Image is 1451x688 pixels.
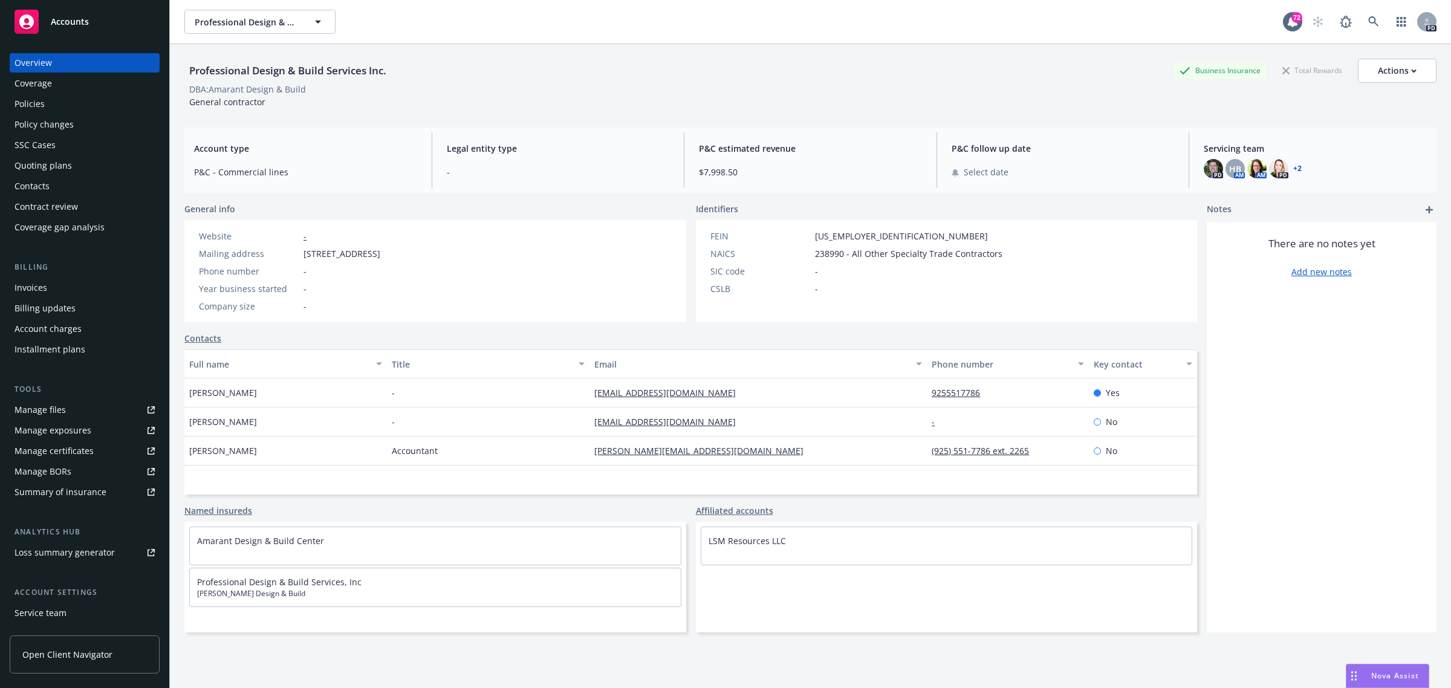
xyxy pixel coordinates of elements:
[10,340,160,359] a: Installment plans
[199,300,299,313] div: Company size
[10,400,160,420] a: Manage files
[197,535,324,547] a: Amarant Design & Build Center
[10,278,160,297] a: Invoices
[199,230,299,242] div: Website
[1371,670,1419,681] span: Nova Assist
[304,265,307,277] span: -
[10,115,160,134] a: Policy changes
[10,441,160,461] a: Manage certificates
[195,16,299,28] span: Professional Design & Build Services Inc.
[696,504,773,517] a: Affiliated accounts
[392,415,395,428] span: -
[189,415,257,428] span: [PERSON_NAME]
[709,535,786,547] a: LSM Resources LLC
[10,5,160,39] a: Accounts
[15,603,67,623] div: Service team
[932,445,1039,456] a: (925) 551-7786 ext. 2265
[189,96,265,108] span: General contractor
[1204,142,1427,155] span: Servicing team
[589,349,927,378] button: Email
[594,358,909,371] div: Email
[15,74,52,93] div: Coverage
[594,416,745,427] a: [EMAIL_ADDRESS][DOMAIN_NAME]
[447,166,670,178] span: -
[304,247,380,260] span: [STREET_ADDRESS]
[197,576,362,588] a: Professional Design & Build Services, Inc
[15,482,106,502] div: Summary of insurance
[699,166,922,178] span: $7,998.50
[699,142,922,155] span: P&C estimated revenue
[1346,664,1429,688] button: Nova Assist
[815,265,818,277] span: -
[932,416,944,427] a: -
[10,299,160,318] a: Billing updates
[184,10,336,34] button: Professional Design & Build Services Inc.
[1247,159,1267,178] img: photo
[1334,10,1358,34] a: Report a Bug
[1106,386,1120,399] span: Yes
[710,282,810,295] div: CSLB
[10,421,160,440] span: Manage exposures
[710,230,810,242] div: FEIN
[194,142,417,155] span: Account type
[1358,59,1436,83] button: Actions
[15,218,105,237] div: Coverage gap analysis
[1106,444,1117,457] span: No
[1276,63,1348,78] div: Total Rewards
[15,462,71,481] div: Manage BORs
[392,358,571,371] div: Title
[10,135,160,155] a: SSC Cases
[1293,165,1302,172] a: +2
[10,526,160,538] div: Analytics hub
[304,282,307,295] span: -
[1291,265,1352,278] a: Add new notes
[189,444,257,457] span: [PERSON_NAME]
[1346,664,1362,687] div: Drag to move
[184,349,387,378] button: Full name
[15,340,85,359] div: Installment plans
[710,265,810,277] div: SIC code
[10,603,160,623] a: Service team
[51,17,89,27] span: Accounts
[10,156,160,175] a: Quoting plans
[10,94,160,114] a: Policies
[447,142,670,155] span: Legal entity type
[1378,59,1417,82] div: Actions
[10,586,160,599] div: Account settings
[15,278,47,297] div: Invoices
[1207,203,1232,217] span: Notes
[15,299,76,318] div: Billing updates
[189,83,306,96] div: DBA: Amarant Design & Build
[1094,358,1179,371] div: Key contact
[10,462,160,481] a: Manage BORs
[1173,63,1267,78] div: Business Insurance
[189,358,369,371] div: Full name
[392,444,438,457] span: Accountant
[1204,159,1223,178] img: photo
[710,247,810,260] div: NAICS
[1269,159,1288,178] img: photo
[15,115,74,134] div: Policy changes
[15,177,50,196] div: Contacts
[189,386,257,399] span: [PERSON_NAME]
[15,441,94,461] div: Manage certificates
[184,203,235,215] span: General info
[932,358,1071,371] div: Phone number
[184,63,391,79] div: Professional Design & Build Services Inc.
[1422,203,1436,217] a: add
[199,265,299,277] div: Phone number
[815,230,988,242] span: [US_EMPLOYER_IDENTIFICATION_NUMBER]
[10,543,160,562] a: Loss summary generator
[199,282,299,295] div: Year business started
[594,445,813,456] a: [PERSON_NAME][EMAIL_ADDRESS][DOMAIN_NAME]
[184,332,221,345] a: Contacts
[1268,236,1375,251] span: There are no notes yet
[194,166,417,178] span: P&C - Commercial lines
[10,261,160,273] div: Billing
[199,247,299,260] div: Mailing address
[1229,163,1241,175] span: HB
[1306,10,1330,34] a: Start snowing
[304,230,307,242] a: -
[197,588,674,599] span: [PERSON_NAME] Design & Build
[15,94,45,114] div: Policies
